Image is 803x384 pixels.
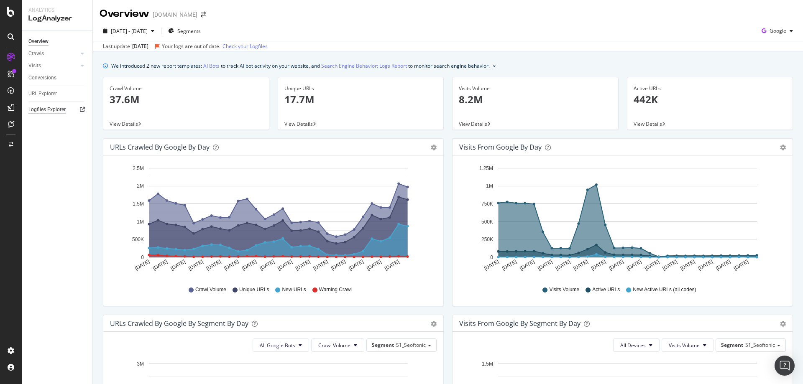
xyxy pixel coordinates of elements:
text: [DATE] [501,259,518,272]
span: [DATE] - [DATE] [111,28,148,35]
text: 250K [481,237,493,242]
span: New URLs [282,286,306,293]
text: 500K [481,219,493,225]
text: 1.5M [133,201,144,207]
div: Visits from Google by day [459,143,542,151]
text: [DATE] [572,259,589,272]
a: Overview [28,37,87,46]
span: View Details [634,120,662,127]
div: Last update [103,43,268,50]
span: New Active URLs (all codes) [633,286,696,293]
span: View Details [110,120,138,127]
text: [DATE] [733,259,749,272]
text: [DATE] [519,259,536,272]
span: Segment [372,341,394,348]
text: 1M [137,219,144,225]
svg: A chart. [110,162,434,278]
a: Logfiles Explorer [28,105,87,114]
text: [DATE] [483,259,500,272]
div: Logfiles Explorer [28,105,66,114]
div: We introduced 2 new report templates: to track AI bot activity on your website, and to monitor se... [111,61,490,70]
text: [DATE] [608,259,625,272]
span: View Details [284,120,313,127]
a: Crawls [28,49,78,58]
div: info banner [103,61,793,70]
text: 500K [132,237,144,242]
span: Crawl Volume [318,342,350,349]
div: LogAnalyzer [28,14,86,23]
div: URLs Crawled by Google By Segment By Day [110,319,248,328]
div: Visits [28,61,41,70]
text: 3M [137,361,144,367]
div: Visits Volume [459,85,612,92]
text: [DATE] [241,259,258,272]
div: Crawl Volume [110,85,263,92]
p: 8.2M [459,92,612,107]
text: [DATE] [187,259,204,272]
a: AI Bots [203,61,220,70]
span: S1_Seoftonic [396,341,426,348]
text: 750K [481,201,493,207]
a: Check your Logfiles [222,43,268,50]
span: All Devices [620,342,646,349]
div: arrow-right-arrow-left [201,12,206,18]
text: [DATE] [697,259,714,272]
a: Search Engine Behavior: Logs Report [321,61,407,70]
text: [DATE] [537,259,553,272]
div: gear [780,321,786,327]
text: [DATE] [294,259,311,272]
text: 1.5M [482,361,493,367]
div: gear [780,145,786,150]
button: [DATE] - [DATE] [100,24,158,38]
a: URL Explorer [28,89,87,98]
button: All Devices [613,338,660,352]
text: 2M [137,183,144,189]
text: 1.25M [479,165,493,171]
span: Visits Volume [549,286,579,293]
button: Visits Volume [662,338,713,352]
p: 37.6M [110,92,263,107]
div: Overview [100,7,149,21]
span: Crawl Volume [195,286,226,293]
span: Visits Volume [669,342,700,349]
span: Warning Crawl [319,286,352,293]
div: URLs Crawled by Google by day [110,143,210,151]
span: S1_Seoftonic [745,341,775,348]
a: Visits [28,61,78,70]
span: Unique URLs [239,286,269,293]
text: 2.5M [133,165,144,171]
svg: A chart. [459,162,783,278]
div: Active URLs [634,85,787,92]
text: [DATE] [715,259,731,272]
div: Conversions [28,74,56,82]
div: Open Intercom Messenger [775,356,795,376]
div: Analytics [28,7,86,14]
div: Unique URLs [284,85,437,92]
div: gear [431,321,437,327]
span: Segment [721,341,743,348]
text: [DATE] [152,259,169,272]
text: 1M [486,183,493,189]
text: [DATE] [590,259,607,272]
span: View Details [459,120,487,127]
span: Segments [177,28,201,35]
text: [DATE] [330,259,347,272]
a: Conversions [28,74,87,82]
button: Crawl Volume [311,338,364,352]
text: [DATE] [366,259,382,272]
div: URL Explorer [28,89,57,98]
button: Google [758,24,796,38]
p: 442K [634,92,787,107]
div: gear [431,145,437,150]
text: [DATE] [312,259,329,272]
text: [DATE] [384,259,400,272]
div: Your logs are out of date. [162,43,220,50]
text: [DATE] [644,259,660,272]
div: [DOMAIN_NAME] [153,10,197,19]
p: 17.7M [284,92,437,107]
text: [DATE] [134,259,151,272]
span: Active URLs [592,286,620,293]
div: Visits from Google By Segment By Day [459,319,581,328]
